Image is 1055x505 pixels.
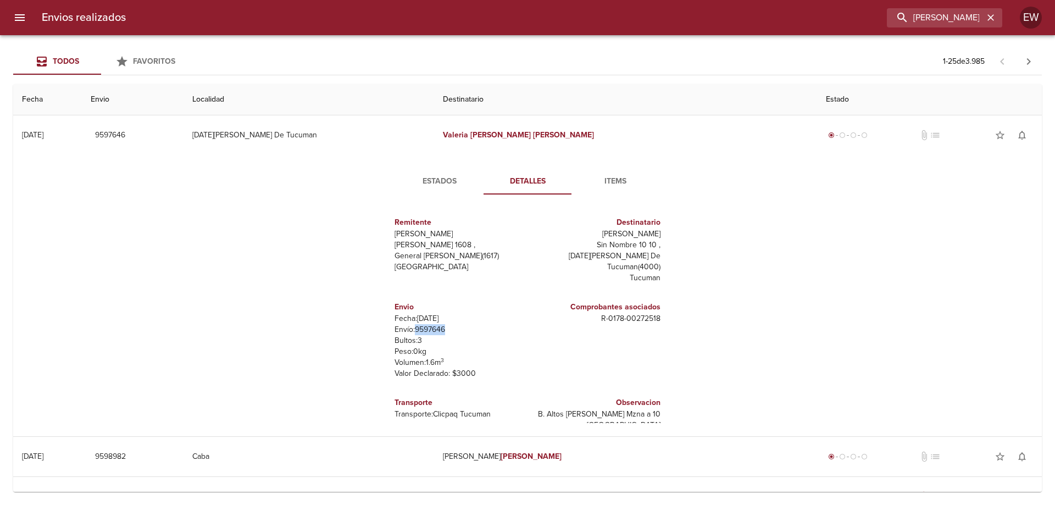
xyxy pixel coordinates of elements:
th: Estado [817,84,1042,115]
span: star_border [995,491,1006,502]
div: EW [1020,7,1042,29]
span: radio_button_checked [828,132,835,138]
td: [PERSON_NAME] [434,437,818,476]
p: [PERSON_NAME] [532,229,660,240]
span: No tiene documentos adjuntos [919,451,930,462]
div: [DATE] [22,130,43,140]
p: Valor Declarado: $ 3000 [395,368,523,379]
p: [PERSON_NAME] 1608 , [395,240,523,251]
p: R - 0178 - 00272518 [532,313,660,324]
button: Activar notificaciones [1011,124,1033,146]
span: radio_button_checked [828,453,835,460]
p: Fecha: [DATE] [395,313,523,324]
span: radio_button_unchecked [850,453,857,460]
button: Agregar a favoritos [989,124,1011,146]
h6: Destinatario [532,217,660,229]
h6: Envio [395,301,523,313]
span: radio_button_unchecked [861,132,868,138]
p: Bultos: 3 [395,335,523,346]
p: [PERSON_NAME] [395,229,523,240]
em: [PERSON_NAME] [443,492,504,501]
em: Valeria [443,130,468,140]
span: 9597646 [95,129,125,142]
div: Abrir información de usuario [1020,7,1042,29]
span: 9588532 [95,490,126,504]
span: 9598982 [95,450,126,464]
input: buscar [887,8,984,27]
span: Items [578,175,653,188]
span: Todos [53,57,79,66]
span: star_border [995,451,1006,462]
th: Destinatario [434,84,818,115]
div: Generado [826,130,870,141]
button: Agregar a favoritos [989,446,1011,468]
p: Peso: 0 kg [395,346,523,357]
span: Detalles [490,175,565,188]
span: Pagina anterior [989,56,1015,66]
p: Volumen: 1.6 m [395,357,523,368]
div: Tabs detalle de guia [396,168,659,195]
span: Estados [402,175,477,188]
span: star_border [995,130,1006,141]
td: Caba [184,437,434,476]
span: notifications_none [1017,451,1028,462]
p: Sin Nombre 10 10 , [532,240,660,251]
p: Envío: 9597646 [395,324,523,335]
td: [DATE][PERSON_NAME] De Tucuman [184,115,434,155]
span: radio_button_unchecked [861,453,868,460]
em: [PERSON_NAME] [533,130,594,140]
span: radio_button_unchecked [839,132,846,138]
th: Envio [82,84,184,115]
span: notifications_none [1017,491,1028,502]
button: menu [7,4,33,31]
h6: Remitente [395,217,523,229]
sup: 3 [441,357,444,364]
span: Favoritos [133,57,175,66]
p: [GEOGRAPHIC_DATA] [395,262,523,273]
th: Fecha [13,84,82,115]
p: Tucuman [532,273,660,284]
th: Localidad [184,84,434,115]
span: No tiene pedido asociado [930,451,941,462]
div: [DATE] [22,492,43,501]
button: Activar notificaciones [1011,446,1033,468]
em: [PERSON_NAME] [501,452,562,461]
div: Entregado [826,491,870,502]
p: B. Altos [PERSON_NAME] Mzna a 10 [GEOGRAPHIC_DATA] [532,409,660,431]
span: Pagina siguiente [1015,48,1042,75]
p: Transporte: Clicpaq Tucuman [395,409,523,420]
p: 1 - 25 de 3.985 [943,56,985,67]
h6: Comprobantes asociados [532,301,660,313]
button: 9597646 [91,125,130,146]
div: Generado [826,451,870,462]
p: [DATE][PERSON_NAME] De Tucuman ( 4000 ) [532,251,660,273]
span: Tiene documentos adjuntos [919,491,930,502]
button: 9598982 [91,447,130,467]
span: radio_button_unchecked [850,132,857,138]
h6: Transporte [395,397,523,409]
span: No tiene documentos adjuntos [919,130,930,141]
span: No tiene pedido asociado [930,130,941,141]
h6: Observacion [532,397,660,409]
h6: Envios realizados [42,9,126,26]
em: [PERSON_NAME] [470,130,531,140]
span: No tiene pedido asociado [930,491,941,502]
div: [DATE] [22,452,43,461]
span: radio_button_unchecked [839,453,846,460]
p: General [PERSON_NAME] ( 1617 ) [395,251,523,262]
div: Tabs Envios [13,48,189,75]
span: notifications_none [1017,130,1028,141]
